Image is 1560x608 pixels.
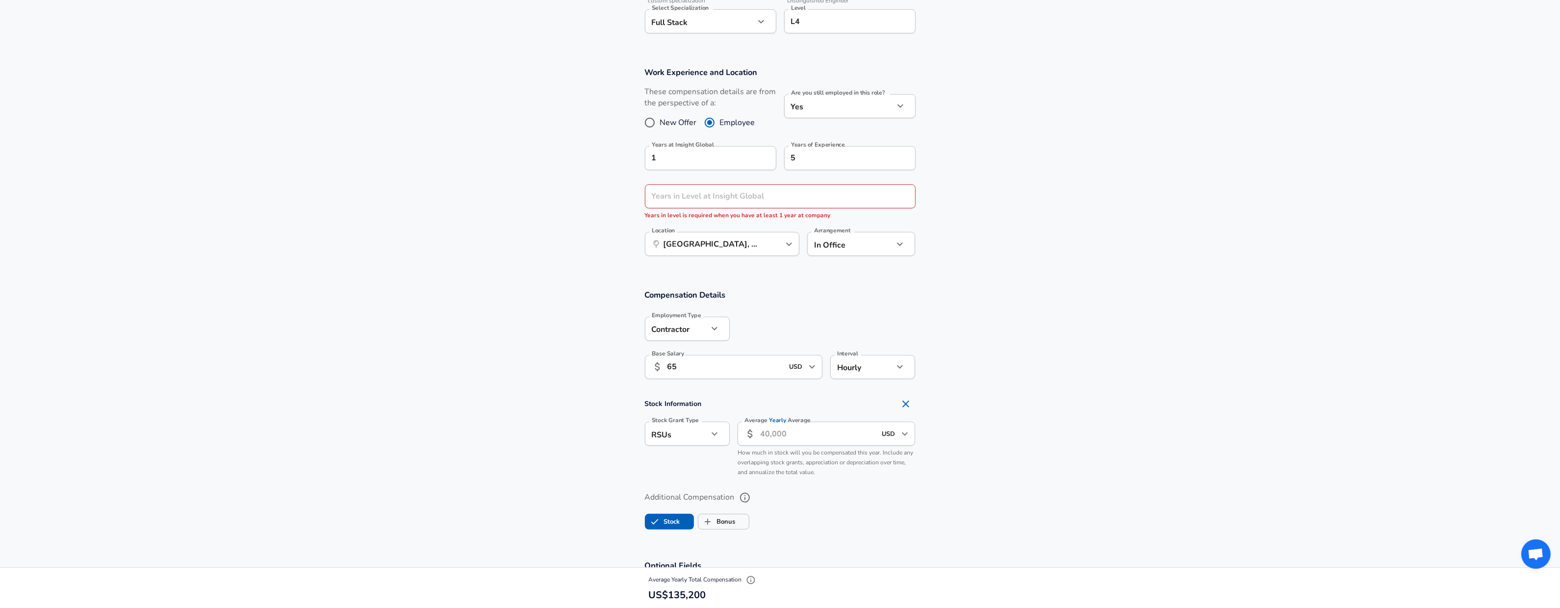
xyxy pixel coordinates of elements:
[652,5,709,11] label: Select Specialization
[649,576,758,583] span: Average Yearly Total Compensation
[814,228,850,233] label: Arrangement
[645,512,664,531] span: Stock
[645,211,831,219] span: Years in level is required when you have at least 1 year at company
[660,117,697,128] span: New Offer
[645,86,776,109] label: These compensation details are from the perspective of a:
[645,514,694,530] button: StockStock
[645,184,894,208] input: 1
[667,355,784,379] input: 100,000
[837,351,858,356] label: Interval
[645,67,916,78] h3: Work Experience and Location
[645,289,916,301] h3: Compensation Details
[879,426,898,441] input: USD
[645,560,916,571] h3: Optional Fields
[645,317,708,341] div: Contractor
[898,427,912,441] button: Open
[784,94,894,118] div: Yes
[698,512,736,531] label: Bonus
[784,146,894,170] input: 7
[738,449,913,476] span: How much in stock will you be compensated this year. Include any overlapping stock grants, apprec...
[737,489,753,506] button: help
[1521,539,1551,569] div: Open chat
[652,312,701,318] label: Employment Type
[760,422,876,446] input: 40,000
[791,5,806,11] label: Level
[645,394,916,414] h4: Stock Information
[805,360,819,374] button: Open
[645,512,680,531] label: Stock
[786,359,806,375] input: USD
[807,232,879,256] div: In Office
[645,422,708,446] div: RSUs
[652,351,684,356] label: Base Salary
[652,228,675,233] label: Location
[645,146,755,170] input: 0
[789,14,911,29] input: L3
[896,394,916,414] button: Remove Section
[744,417,811,423] label: Average Average
[645,9,755,33] div: Full Stack
[698,512,717,531] span: Bonus
[791,90,885,96] label: Are you still employed in this role?
[769,416,786,425] span: Yearly
[782,237,796,251] button: Open
[830,355,894,379] div: Hourly
[698,514,749,530] button: BonusBonus
[720,117,755,128] span: Employee
[743,573,758,587] button: Explain Total Compensation
[791,142,845,148] label: Years of Experience
[652,417,699,423] label: Stock Grant Type
[645,489,916,506] label: Additional Compensation
[652,142,714,148] label: Years at Insight Global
